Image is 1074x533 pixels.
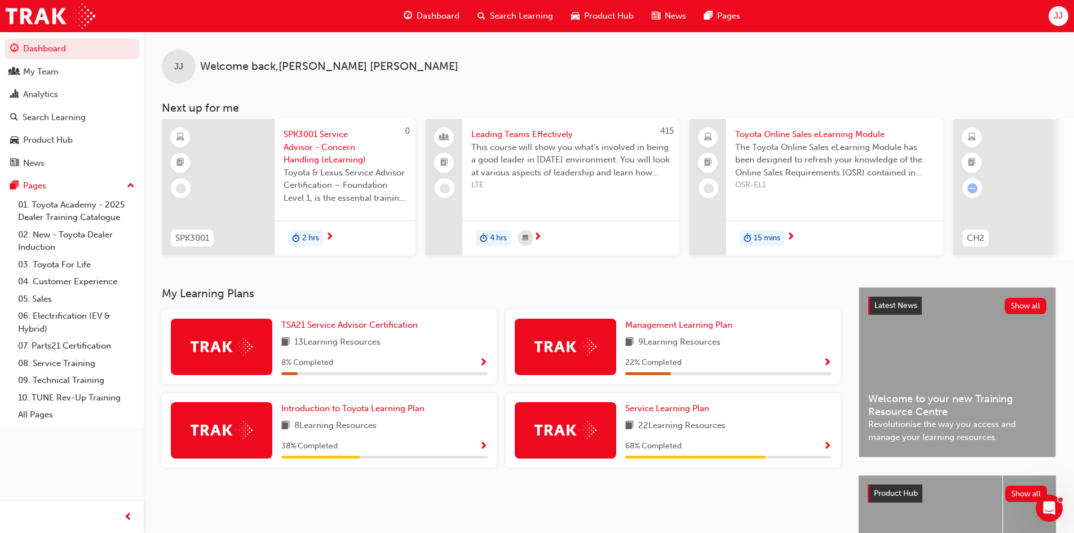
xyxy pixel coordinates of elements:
[471,128,670,141] span: Leading Teams Effectively
[868,297,1046,315] a: Latest NewsShow all
[823,358,832,368] span: Show Progress
[1049,6,1068,26] button: JJ
[786,232,795,243] span: next-icon
[480,231,488,246] span: duration-icon
[10,67,19,77] span: people-icon
[665,10,686,23] span: News
[534,421,596,439] img: Trak
[191,421,253,439] img: Trak
[23,88,58,101] div: Analytics
[176,130,184,145] span: learningResourceType_ELEARNING-icon
[823,442,832,452] span: Show Progress
[281,319,422,332] a: TSA21 Service Advisor Certification
[584,10,634,23] span: Product Hub
[14,307,139,337] a: 06. Electrification (EV & Hybrid)
[14,196,139,226] a: 01. Toyota Academy - 2025 Dealer Training Catalogue
[638,419,726,433] span: 22 Learning Resources
[643,5,695,28] a: news-iconNews
[14,256,139,274] a: 03. Toyota For Life
[417,10,459,23] span: Dashboard
[5,175,139,196] button: Pages
[625,440,682,453] span: 68 % Completed
[294,419,377,433] span: 8 Learning Resources
[1036,495,1063,522] iframe: Intercom live chat
[176,183,186,193] span: learningRecordVerb_NONE-icon
[874,488,918,498] span: Product Hub
[967,232,984,245] span: CH2
[10,113,18,123] span: search-icon
[695,5,749,28] a: pages-iconPages
[704,183,714,193] span: learningRecordVerb_NONE-icon
[704,9,713,23] span: pages-icon
[440,130,448,145] span: people-icon
[162,119,416,256] a: 0SPK3001SPK3001 Service Advisor - Concern Handling (eLearning)Toyota & Lexus Service Advisor Cert...
[754,232,780,245] span: 15 mins
[14,273,139,290] a: 04. Customer Experience
[14,337,139,355] a: 07. Parts21 Certification
[859,287,1056,457] a: Latest NewsShow allWelcome to your new Training Resource CentreRevolutionise the way you access a...
[14,372,139,389] a: 09. Technical Training
[735,179,934,192] span: OSR-EL1
[625,403,709,413] span: Service Learning Plan
[281,402,429,415] a: Introduction to Toyota Learning Plan
[479,442,488,452] span: Show Progress
[660,126,674,136] span: 415
[405,126,410,136] span: 0
[652,9,660,23] span: news-icon
[281,320,418,330] span: TSA21 Service Advisor Certification
[735,128,934,141] span: Toyota Online Sales eLearning Module
[479,439,488,453] button: Show Progress
[1005,486,1048,502] button: Show all
[5,130,139,151] a: Product Hub
[23,111,86,124] div: Search Learning
[10,158,19,169] span: news-icon
[127,179,135,193] span: up-icon
[191,338,253,355] img: Trak
[533,232,542,243] span: next-icon
[625,319,737,332] a: Management Learning Plan
[469,5,562,28] a: search-iconSearch Learning
[562,5,643,28] a: car-iconProduct Hub
[717,10,740,23] span: Pages
[868,393,1046,418] span: Welcome to your new Training Resource Centre
[176,156,184,170] span: booktick-icon
[281,403,425,413] span: Introduction to Toyota Learning Plan
[395,5,469,28] a: guage-iconDashboard
[744,231,752,246] span: duration-icon
[281,419,290,433] span: book-icon
[10,90,19,100] span: chart-icon
[325,232,334,243] span: next-icon
[638,336,721,350] span: 9 Learning Resources
[14,389,139,407] a: 10. TUNE Rev-Up Training
[144,102,1074,114] h3: Next up for me
[23,134,73,147] div: Product Hub
[124,510,132,525] span: prev-icon
[471,141,670,179] span: This course will show you what's involved in being a good leader in [DATE] environment. You will ...
[967,183,978,193] span: learningRecordVerb_ATTEMPT-icon
[162,287,841,300] h3: My Learning Plans
[704,156,712,170] span: booktick-icon
[440,156,448,170] span: booktick-icon
[284,166,406,205] span: Toyota & Lexus Service Advisor Certification – Foundation Level 1, is the essential training cour...
[625,419,634,433] span: book-icon
[968,156,976,170] span: booktick-icon
[478,9,485,23] span: search-icon
[1054,10,1063,23] span: JJ
[14,226,139,256] a: 02. New - Toyota Dealer Induction
[281,440,338,453] span: 38 % Completed
[968,130,976,145] span: learningResourceType_ELEARNING-icon
[479,358,488,368] span: Show Progress
[10,181,19,191] span: pages-icon
[14,406,139,424] a: All Pages
[5,107,139,128] a: Search Learning
[571,9,580,23] span: car-icon
[174,60,183,73] span: JJ
[6,3,95,29] img: Trak
[440,183,450,193] span: learningRecordVerb_NONE-icon
[281,356,333,369] span: 8 % Completed
[426,119,679,256] a: 415Leading Teams EffectivelyThis course will show you what's involved in being a good leader in [...
[874,301,917,310] span: Latest News
[625,402,714,415] a: Service Learning Plan
[490,10,553,23] span: Search Learning
[735,141,934,179] span: The Toyota Online Sales eLearning Module has been designed to refresh your knowledge of the Onlin...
